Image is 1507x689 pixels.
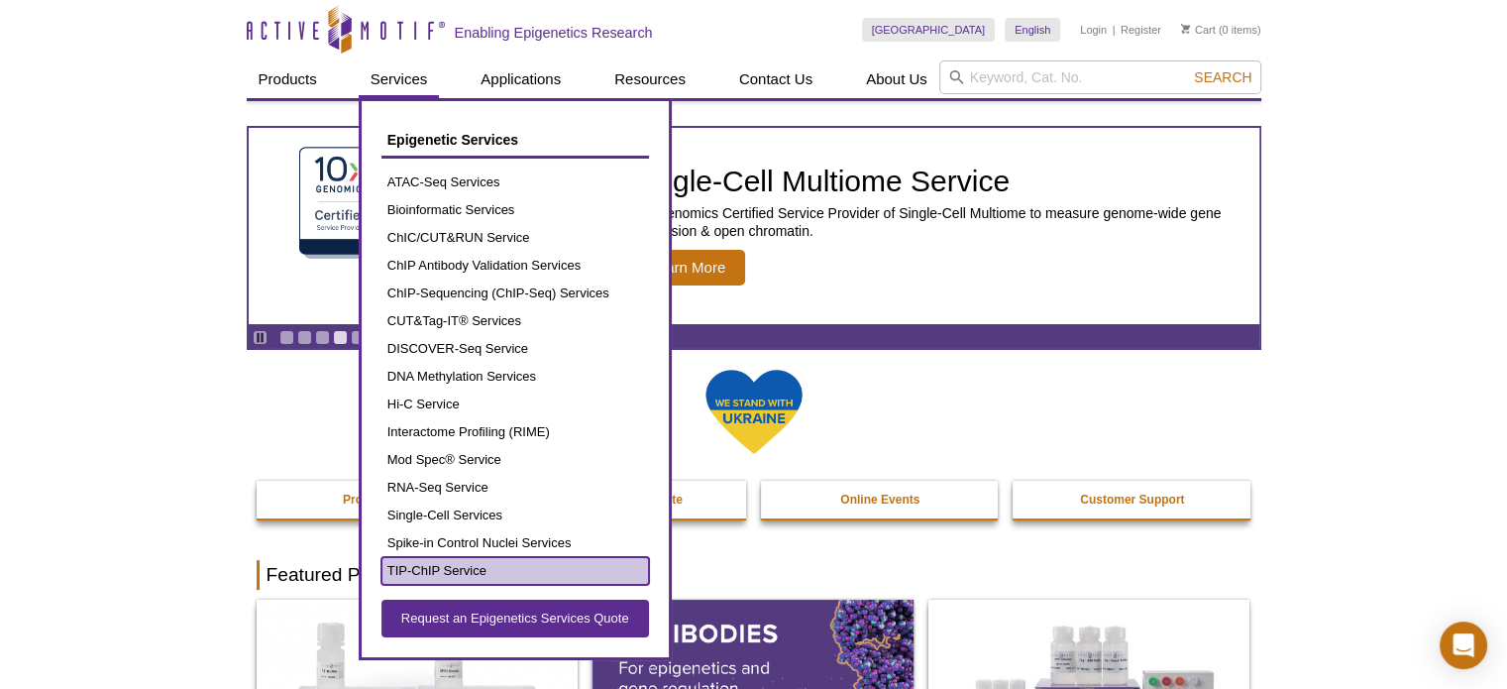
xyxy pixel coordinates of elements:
a: DISCOVER-Seq Service [381,335,649,363]
h2: Single-Cell Multiome Service [630,167,1249,196]
a: Spike-in Control Nuclei Services [381,529,649,557]
a: Cart [1181,23,1216,37]
span: Search [1194,69,1251,85]
img: Your Cart [1181,24,1190,34]
strong: Epi-Services Quote [574,493,683,507]
a: Single-Cell Multiome Service Single-Cell Multiome Service 10x Genomics Certified Service Provider... [249,128,1259,324]
a: Products [247,60,329,98]
h2: Featured Products [257,560,1251,590]
a: Contact Us [727,60,824,98]
a: Request an Epigenetics Services Quote [381,600,649,637]
a: Go to slide 1 [279,330,294,345]
a: ChIP-Sequencing (ChIP-Seq) Services [381,280,649,307]
span: Epigenetic Services [387,132,518,148]
a: Single-Cell Services [381,502,649,529]
a: English [1005,18,1060,42]
a: Register [1121,23,1161,37]
a: Bioinformatic Services [381,196,649,224]
a: Go to slide 5 [351,330,366,345]
article: Single-Cell Multiome Service [249,128,1259,324]
a: TIP-ChIP Service [381,557,649,585]
a: CUT&Tag-IT® Services [381,307,649,335]
a: Go to slide 2 [297,330,312,345]
a: Hi-C Service [381,391,649,418]
a: Login [1080,23,1107,37]
a: ChIC/CUT&RUN Service [381,224,649,252]
a: Interactome Profiling (RIME) [381,418,649,446]
a: Services [359,60,440,98]
img: Single-Cell Multiome Service [280,136,578,317]
p: 10x Genomics Certified Service Provider of Single-Cell Multiome to measure genome-wide gene expre... [630,204,1249,240]
a: ATAC-Seq Services [381,169,649,196]
li: | [1113,18,1116,42]
div: Open Intercom Messenger [1440,622,1487,669]
a: Applications [469,60,573,98]
a: Resources [602,60,698,98]
a: RNA-Seq Service [381,474,649,502]
a: Online Events [761,481,1001,518]
li: (0 items) [1181,18,1261,42]
button: Search [1188,68,1257,86]
a: [GEOGRAPHIC_DATA] [862,18,996,42]
span: Learn More [630,250,746,286]
input: Keyword, Cat. No. [939,60,1261,94]
a: Go to slide 3 [315,330,330,345]
strong: Customer Support [1080,493,1184,507]
strong: Promotions [343,493,409,507]
a: DNA Methylation Services [381,363,649,391]
h2: Enabling Epigenetics Research [455,24,653,42]
strong: Online Events [840,493,919,507]
a: Toggle autoplay [253,330,268,345]
a: Customer Support [1013,481,1252,518]
a: ChIP Antibody Validation Services [381,252,649,280]
a: Go to slide 4 [333,330,348,345]
a: Mod Spec® Service [381,446,649,474]
a: About Us [854,60,939,98]
a: Promotions [257,481,496,518]
a: Epigenetic Services [381,121,649,159]
img: We Stand With Ukraine [704,368,804,456]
